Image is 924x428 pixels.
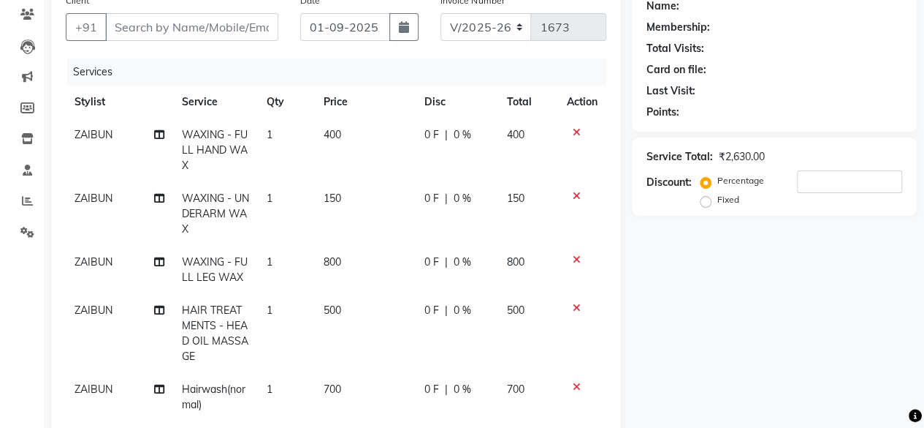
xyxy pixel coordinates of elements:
[66,86,173,119] th: Stylist
[646,149,713,165] div: Service Total:
[646,41,704,56] div: Total Visits:
[75,304,112,317] span: ZAIBUN
[507,192,524,205] span: 150
[445,382,448,397] span: |
[267,192,272,205] span: 1
[424,255,439,270] span: 0 F
[454,127,471,143] span: 0 %
[507,128,524,141] span: 400
[182,128,248,172] span: WAXING - FULL HAND WAX
[646,105,679,120] div: Points:
[182,383,245,411] span: Hairwash(normal)
[507,255,524,269] span: 800
[182,255,248,284] span: WAXING - FULL LEG WAX
[105,13,278,41] input: Search by Name/Mobile/Email/Code
[267,383,272,396] span: 1
[75,128,112,141] span: ZAIBUN
[267,128,272,141] span: 1
[646,20,710,35] div: Membership:
[267,304,272,317] span: 1
[454,382,471,397] span: 0 %
[424,191,439,206] span: 0 F
[324,304,341,317] span: 500
[75,383,112,396] span: ZAIBUN
[173,86,259,119] th: Service
[424,127,439,143] span: 0 F
[558,86,606,119] th: Action
[182,192,249,236] span: WAXING - UNDERARM WAX
[75,255,112,269] span: ZAIBUN
[324,255,341,269] span: 800
[267,255,272,269] span: 1
[454,255,471,270] span: 0 %
[646,62,706,78] div: Card on file:
[717,193,739,206] label: Fixed
[646,83,695,99] div: Last Visit:
[66,13,107,41] button: +91
[445,303,448,318] span: |
[416,86,498,119] th: Disc
[445,127,448,143] span: |
[324,192,341,205] span: 150
[424,382,439,397] span: 0 F
[445,191,448,206] span: |
[454,191,471,206] span: 0 %
[424,303,439,318] span: 0 F
[67,59,617,86] div: Services
[507,304,524,317] span: 500
[75,192,112,205] span: ZAIBUN
[445,255,448,270] span: |
[182,304,248,363] span: HAIR TREATMENTS - HEAD OIL MASSAGE
[324,383,341,396] span: 700
[454,303,471,318] span: 0 %
[315,86,416,119] th: Price
[719,149,765,165] div: ₹2,630.00
[717,174,764,187] label: Percentage
[646,175,692,190] div: Discount:
[498,86,558,119] th: Total
[258,86,315,119] th: Qty
[324,128,341,141] span: 400
[507,383,524,396] span: 700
